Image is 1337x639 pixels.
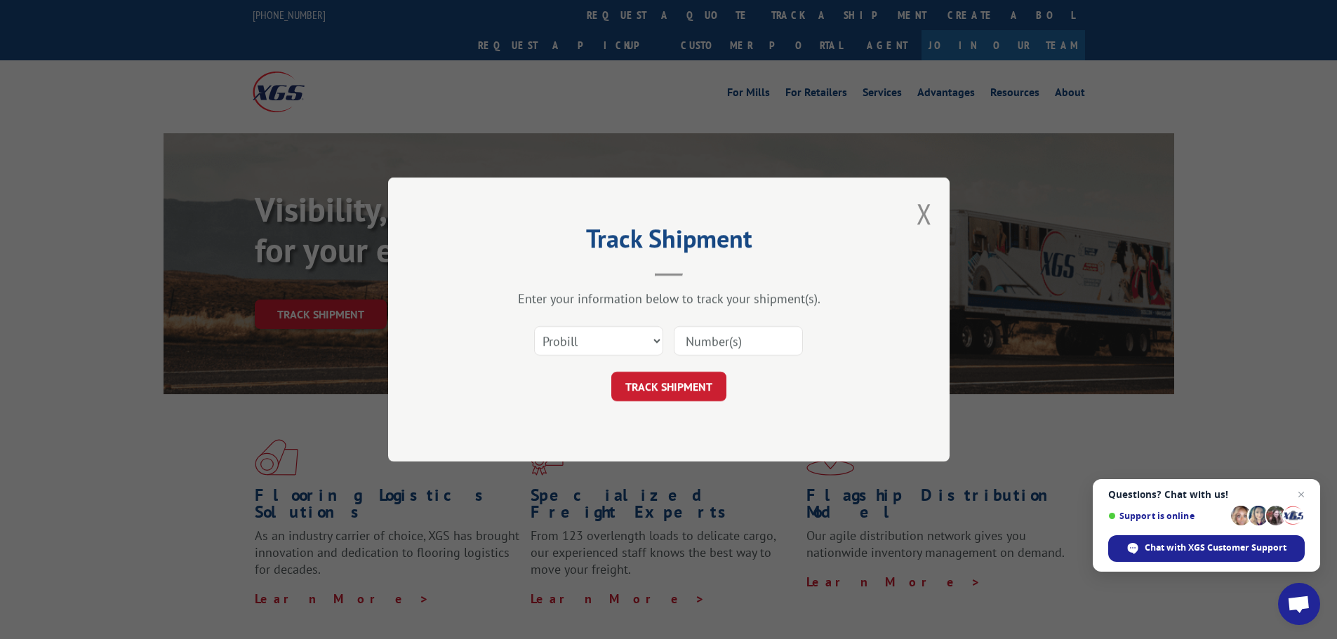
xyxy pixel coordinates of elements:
span: Questions? Chat with us! [1108,489,1305,500]
div: Chat with XGS Customer Support [1108,535,1305,562]
button: TRACK SHIPMENT [611,372,726,401]
button: Close modal [917,195,932,232]
span: Support is online [1108,511,1226,521]
div: Open chat [1278,583,1320,625]
span: Close chat [1293,486,1310,503]
h2: Track Shipment [458,229,879,255]
input: Number(s) [674,326,803,356]
div: Enter your information below to track your shipment(s). [458,290,879,307]
span: Chat with XGS Customer Support [1145,542,1286,554]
